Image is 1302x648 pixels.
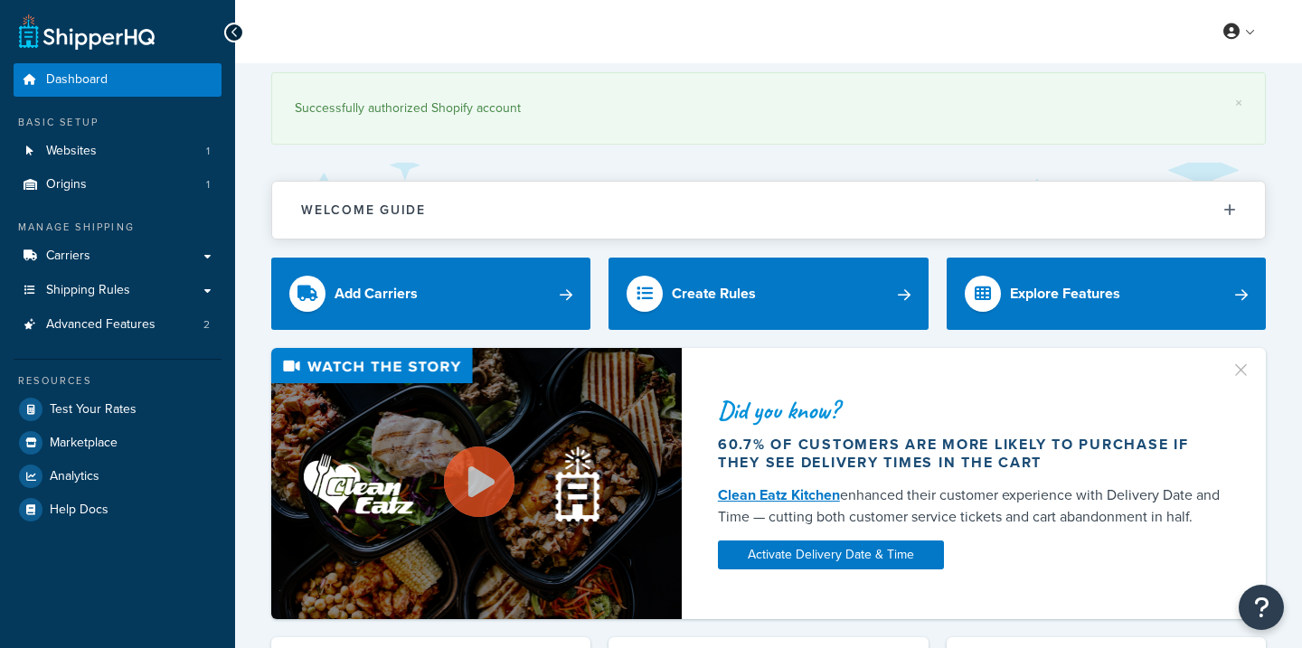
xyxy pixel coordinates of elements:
a: Test Your Rates [14,393,222,426]
span: Analytics [50,469,99,484]
span: 1 [206,144,210,159]
li: Origins [14,168,222,202]
a: Origins1 [14,168,222,202]
div: enhanced their customer experience with Delivery Date and Time — cutting both customer service ti... [718,484,1222,528]
a: Activate Delivery Date & Time [718,540,944,569]
span: 1 [206,177,210,193]
a: Help Docs [14,493,222,526]
a: Carriers [14,239,222,273]
span: Shipping Rules [46,283,130,298]
div: Explore Features [1010,281,1120,306]
div: Manage Shipping [14,220,222,235]
a: Explore Features [947,258,1266,330]
a: Clean Eatz Kitchen [718,484,840,505]
span: Advanced Features [46,317,156,333]
li: Websites [14,135,222,168]
div: Resources [14,373,222,389]
a: Shipping Rules [14,274,222,307]
a: Websites1 [14,135,222,168]
a: Marketplace [14,427,222,459]
span: Test Your Rates [50,402,137,418]
span: Carriers [46,249,90,264]
a: Advanced Features2 [14,308,222,342]
div: Create Rules [672,281,756,306]
span: Marketplace [50,436,118,451]
div: Did you know? [718,398,1222,423]
button: Open Resource Center [1239,585,1284,630]
h2: Welcome Guide [301,203,426,217]
a: Analytics [14,460,222,493]
div: Successfully authorized Shopify account [295,96,1242,121]
a: Dashboard [14,63,222,97]
span: Dashboard [46,72,108,88]
a: × [1235,96,1242,110]
span: Origins [46,177,87,193]
div: 60.7% of customers are more likely to purchase if they see delivery times in the cart [718,436,1222,472]
li: Advanced Features [14,308,222,342]
a: Add Carriers [271,258,590,330]
span: 2 [203,317,210,333]
img: Video thumbnail [271,348,682,618]
span: Websites [46,144,97,159]
div: Add Carriers [335,281,418,306]
button: Welcome Guide [272,182,1265,239]
span: Help Docs [50,502,108,518]
div: Basic Setup [14,115,222,130]
a: Create Rules [609,258,928,330]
